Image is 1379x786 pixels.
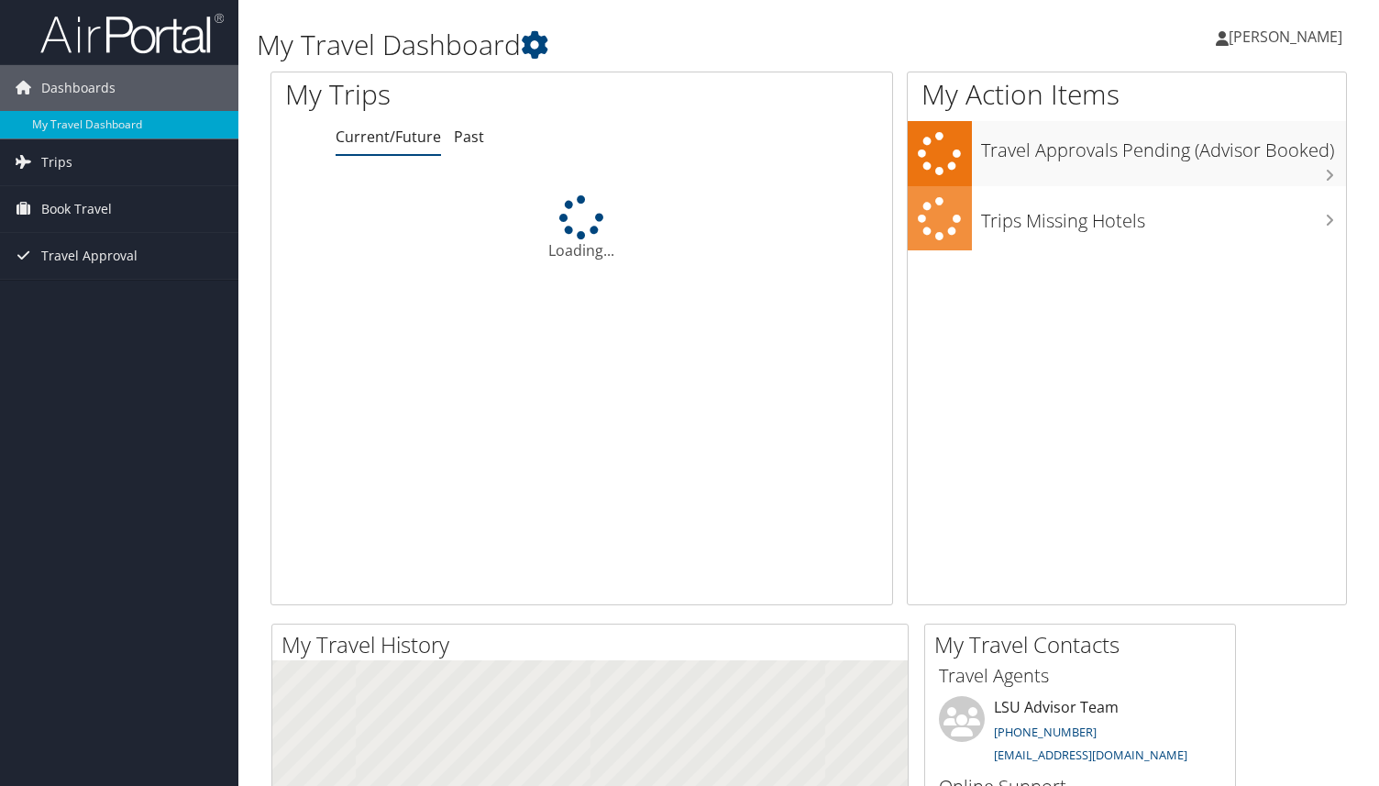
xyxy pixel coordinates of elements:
[908,186,1346,251] a: Trips Missing Hotels
[1216,9,1361,64] a: [PERSON_NAME]
[271,195,892,261] div: Loading...
[257,26,993,64] h1: My Travel Dashboard
[994,747,1187,763] a: [EMAIL_ADDRESS][DOMAIN_NAME]
[41,139,72,185] span: Trips
[981,128,1346,163] h3: Travel Approvals Pending (Advisor Booked)
[1229,27,1342,47] span: [PERSON_NAME]
[41,186,112,232] span: Book Travel
[981,199,1346,234] h3: Trips Missing Hotels
[41,65,116,111] span: Dashboards
[908,75,1346,114] h1: My Action Items
[934,629,1235,660] h2: My Travel Contacts
[454,127,484,147] a: Past
[930,696,1230,771] li: LSU Advisor Team
[994,724,1097,740] a: [PHONE_NUMBER]
[40,12,224,55] img: airportal-logo.png
[285,75,620,114] h1: My Trips
[939,663,1221,689] h3: Travel Agents
[908,121,1346,186] a: Travel Approvals Pending (Advisor Booked)
[336,127,441,147] a: Current/Future
[281,629,908,660] h2: My Travel History
[41,233,138,279] span: Travel Approval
